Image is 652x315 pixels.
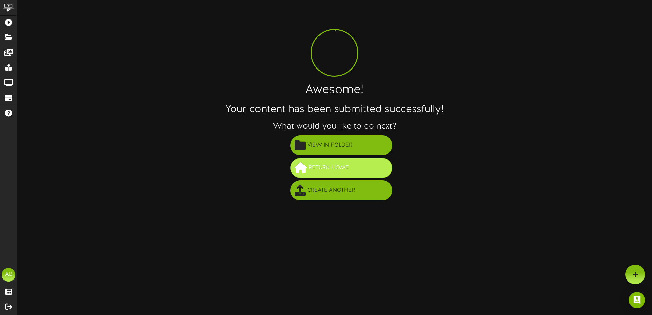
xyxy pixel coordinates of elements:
[17,122,652,131] h3: What would you like to do next?
[290,135,392,155] button: View in Folder
[307,162,351,174] span: Return Home
[629,292,645,308] div: Open Intercom Messenger
[17,104,652,115] h2: Your content has been submitted successfully!
[290,158,392,178] button: Return Home
[17,84,652,97] h1: Awesome!
[306,140,354,151] span: View in Folder
[2,268,15,282] div: AB
[306,185,357,196] span: Create Another
[290,180,392,200] button: Create Another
